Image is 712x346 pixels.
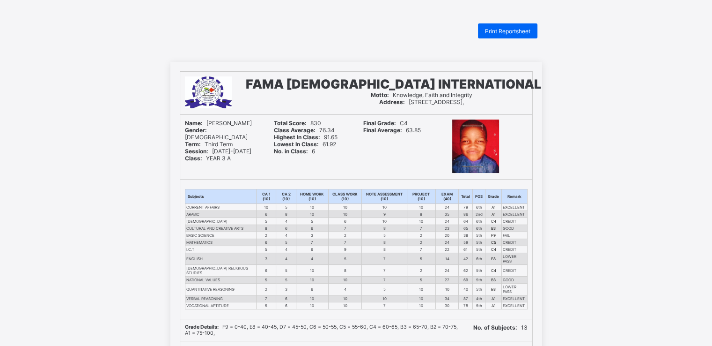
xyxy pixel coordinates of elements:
[502,225,527,232] td: GOOD
[436,239,459,246] td: 24
[296,203,328,211] td: 10
[362,246,407,253] td: 8
[485,246,502,253] td: C4
[485,218,502,225] td: C4
[185,148,251,155] span: [DATE]-[DATE]
[485,239,502,246] td: C5
[436,264,459,276] td: 24
[362,302,407,309] td: 7
[502,189,527,203] th: Remark
[274,134,320,141] b: Highest In Class:
[257,264,276,276] td: 6
[296,225,328,232] td: 6
[473,302,485,309] td: 5th
[485,295,502,302] td: A1
[485,28,530,35] span: Print Reportsheet
[296,246,328,253] td: 6
[274,120,321,127] span: 830
[473,264,485,276] td: 5th
[185,218,257,225] td: [DEMOGRAPHIC_DATA]
[185,283,257,295] td: QUANTITATIVE REASONING
[502,239,527,246] td: CREDIT
[185,239,257,246] td: MATHEMATICS
[276,239,296,246] td: 5
[459,203,473,211] td: 79
[328,211,362,218] td: 10
[185,295,257,302] td: VERBAL REASONING
[362,225,407,232] td: 8
[362,253,407,264] td: 7
[459,295,473,302] td: 87
[473,253,485,264] td: 6th
[257,211,276,218] td: 6
[459,283,473,295] td: 40
[328,253,362,264] td: 5
[459,246,473,253] td: 61
[436,189,459,203] th: EXAM (40)
[362,218,407,225] td: 10
[276,295,296,302] td: 6
[257,218,276,225] td: 5
[296,264,328,276] td: 10
[407,232,435,239] td: 2
[459,225,473,232] td: 65
[296,302,328,309] td: 10
[362,211,407,218] td: 9
[296,211,328,218] td: 10
[276,203,296,211] td: 5
[257,225,276,232] td: 8
[185,246,257,253] td: I.C.T
[274,120,307,127] b: Total Score:
[473,189,485,203] th: POS
[436,253,459,264] td: 14
[328,218,362,225] td: 6
[459,218,473,225] td: 64
[296,253,328,264] td: 4
[459,264,473,276] td: 62
[363,120,396,127] b: Final Grade:
[328,239,362,246] td: 7
[276,264,296,276] td: 5
[502,302,527,309] td: EXCELLENT
[185,324,458,336] span: F9 = 0-40, E8 = 40-45, D7 = 45-50, C6 = 50-55, C5 = 55-60, C4 = 60-65, B3 = 65-70, B2 = 70-75, A1...
[485,276,502,283] td: B3
[185,232,257,239] td: BASIC SCIENCE
[362,203,407,211] td: 10
[185,155,202,162] b: Class:
[257,246,276,253] td: 5
[257,203,276,211] td: 10
[407,283,435,295] td: 10
[407,246,435,253] td: 7
[485,302,502,309] td: A1
[473,211,485,218] td: 2nd
[436,302,459,309] td: 30
[473,295,485,302] td: 4th
[185,148,208,155] b: Session:
[257,302,276,309] td: 5
[362,239,407,246] td: 8
[459,239,473,246] td: 59
[502,232,527,239] td: FAIL
[407,225,435,232] td: 7
[473,246,485,253] td: 5th
[257,232,276,239] td: 2
[436,203,459,211] td: 24
[296,295,328,302] td: 10
[485,211,502,218] td: A1
[407,239,435,246] td: 2
[407,189,435,203] th: PROJECT (10)
[502,253,527,264] td: LOWER PASS
[257,239,276,246] td: 6
[276,253,296,264] td: 4
[276,189,296,203] th: CA 2 (10)
[185,127,248,141] span: [DEMOGRAPHIC_DATA]
[274,134,338,141] span: 91.65
[185,264,257,276] td: [DEMOGRAPHIC_DATA] RELIGIOUS STUDIES
[296,189,328,203] th: HOME WORK (10)
[473,218,485,225] td: 6th
[276,246,296,253] td: 4
[436,232,459,239] td: 20
[185,211,257,218] td: ARABIC
[328,295,362,302] td: 10
[436,246,459,253] td: 22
